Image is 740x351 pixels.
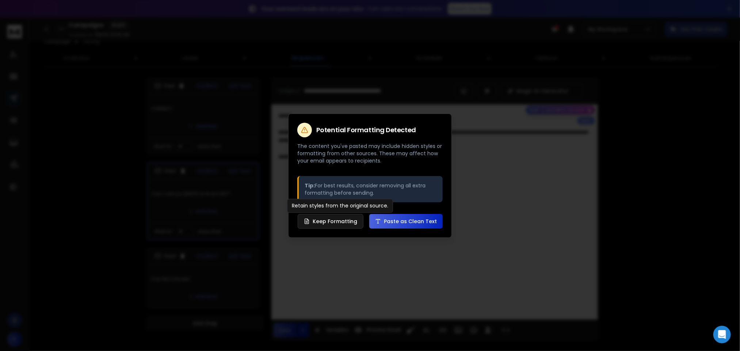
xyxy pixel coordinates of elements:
button: Keep Formatting [298,214,363,229]
button: Paste as Clean Text [369,214,443,229]
div: Open Intercom Messenger [713,326,731,343]
p: For best results, consider removing all extra formatting before sending. [305,182,437,197]
p: The content you've pasted may include hidden styles or formatting from other sources. These may a... [297,142,443,164]
strong: Tip: [305,182,315,189]
div: Retain styles from the original source. [287,199,393,213]
h2: Potential Formatting Detected [316,127,416,133]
